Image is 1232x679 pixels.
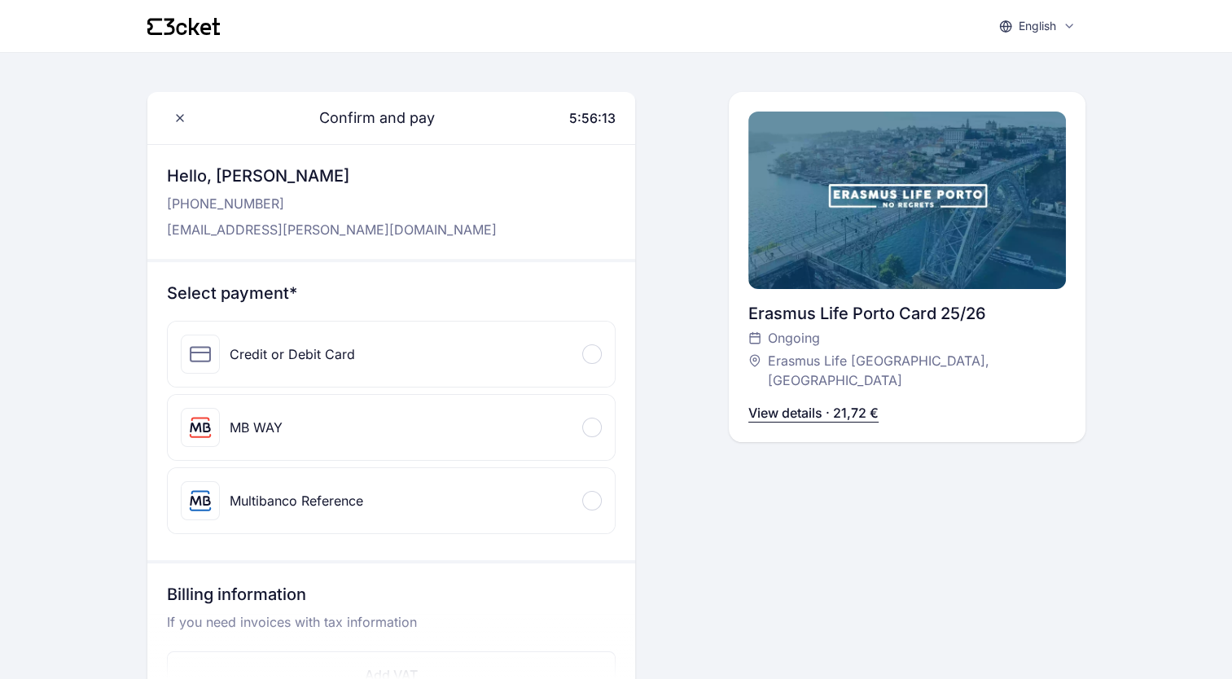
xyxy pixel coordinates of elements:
span: Confirm and pay [300,107,435,129]
div: Multibanco Reference [230,491,363,510]
h3: Billing information [167,583,616,612]
h3: Select payment* [167,282,616,304]
h3: Hello, [PERSON_NAME] [167,164,497,187]
p: View details · 21,72 € [748,403,879,423]
div: Erasmus Life Porto Card 25/26 [748,302,1066,325]
span: 5:56:13 [569,110,616,126]
span: Erasmus Life [GEOGRAPHIC_DATA], [GEOGRAPHIC_DATA] [768,351,1050,390]
p: [EMAIL_ADDRESS][PERSON_NAME][DOMAIN_NAME] [167,220,497,239]
div: MB WAY [230,418,283,437]
p: If you need invoices with tax information [167,612,616,645]
span: Ongoing [768,328,820,348]
div: Credit or Debit Card [230,344,355,364]
p: English [1019,18,1056,34]
p: [PHONE_NUMBER] [167,194,497,213]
